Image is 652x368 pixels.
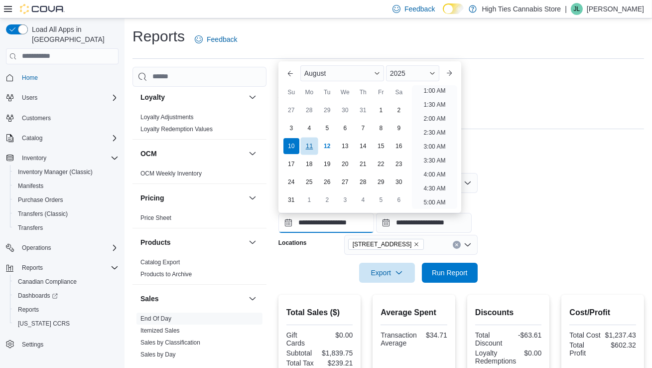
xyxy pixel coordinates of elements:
[569,331,601,339] div: Total Cost
[18,278,77,286] span: Canadian Compliance
[14,318,74,330] a: [US_STATE] CCRS
[14,318,119,330] span: Washington CCRS
[419,141,449,153] li: 3:00 AM
[2,151,123,165] button: Inventory
[247,236,259,248] button: Products
[322,331,353,339] div: $0.00
[10,275,123,289] button: Canadian Compliance
[18,262,119,274] span: Reports
[10,317,123,331] button: [US_STATE] CCRS
[2,91,123,105] button: Users
[140,149,157,159] h3: OCM
[10,221,123,235] button: Transfers
[373,192,389,208] div: day-5
[247,293,259,305] button: Sales
[337,84,353,100] div: We
[571,3,583,15] div: John Levac
[282,65,298,81] button: Previous Month
[10,289,123,303] a: Dashboards
[140,270,192,278] span: Products to Archive
[319,156,335,172] div: day-19
[140,125,213,133] span: Loyalty Redemption Values
[28,24,119,44] span: Load All Apps in [GEOGRAPHIC_DATA]
[22,134,42,142] span: Catalog
[475,307,542,319] h2: Discounts
[520,349,541,357] div: $0.00
[247,192,259,204] button: Pricing
[22,341,43,349] span: Settings
[282,101,408,209] div: August, 2025
[419,196,449,208] li: 5:00 AM
[365,263,409,283] span: Export
[376,213,472,233] input: Press the down key to open a popover containing a calendar.
[373,84,389,100] div: Fr
[132,111,266,139] div: Loyalty
[337,192,353,208] div: day-3
[355,120,371,136] div: day-7
[18,112,55,124] a: Customers
[283,84,299,100] div: Su
[132,26,185,46] h1: Reports
[301,156,317,172] div: day-18
[475,349,517,365] div: Loyalty Redemptions
[140,271,192,278] a: Products to Archive
[319,174,335,190] div: day-26
[482,3,561,15] p: High Ties Cannabis Store
[373,120,389,136] div: day-8
[373,138,389,154] div: day-15
[18,306,39,314] span: Reports
[18,112,119,124] span: Customers
[132,256,266,284] div: Products
[140,294,245,304] button: Sales
[443,3,464,14] input: Dark Mode
[140,92,245,102] button: Loyalty
[283,138,299,154] div: day-10
[18,132,46,144] button: Catalog
[391,192,407,208] div: day-6
[18,92,41,104] button: Users
[140,258,180,266] span: Catalog Export
[18,210,68,218] span: Transfers (Classic)
[140,351,176,358] a: Sales by Day
[18,242,119,254] span: Operations
[391,156,407,172] div: day-23
[22,94,37,102] span: Users
[464,241,472,249] button: Open list of options
[140,214,171,221] a: Price Sheet
[132,168,266,184] div: OCM
[2,111,123,125] button: Customers
[140,351,176,359] span: Sales by Day
[132,212,266,228] div: Pricing
[140,339,200,346] a: Sales by Classification
[140,237,245,247] button: Products
[14,180,47,192] a: Manifests
[283,192,299,208] div: day-31
[140,113,194,121] span: Loyalty Adjustments
[353,239,412,249] span: [STREET_ADDRESS]
[14,208,72,220] a: Transfers (Classic)
[191,29,241,49] a: Feedback
[422,263,478,283] button: Run Report
[18,262,47,274] button: Reports
[14,276,119,288] span: Canadian Compliance
[319,192,335,208] div: day-2
[319,84,335,100] div: Tu
[140,170,202,177] a: OCM Weekly Inventory
[140,92,165,102] h3: Loyalty
[247,148,259,160] button: OCM
[207,34,237,44] span: Feedback
[18,339,47,351] a: Settings
[386,65,439,81] div: Button. Open the year selector. 2025 is currently selected.
[569,307,636,319] h2: Cost/Profit
[319,102,335,118] div: day-29
[373,156,389,172] div: day-22
[319,120,335,136] div: day-5
[286,331,318,347] div: Gift Cards
[140,193,245,203] button: Pricing
[381,307,447,319] h2: Average Spent
[14,166,119,178] span: Inventory Manager (Classic)
[140,193,164,203] h3: Pricing
[301,84,317,100] div: Mo
[14,208,119,220] span: Transfers (Classic)
[22,264,43,272] span: Reports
